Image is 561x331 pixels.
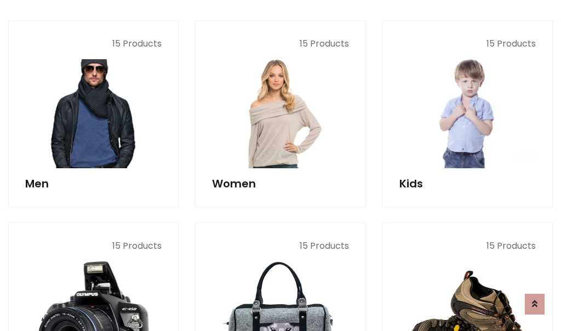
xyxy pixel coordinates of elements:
h5: Kids [399,177,536,190]
p: 15 Products [25,37,162,50]
p: 15 Products [399,37,536,50]
h5: Men [25,177,162,190]
p: 15 Products [25,239,162,253]
p: 15 Products [212,37,348,50]
h5: Women [212,177,348,190]
p: 15 Products [399,239,536,253]
p: 15 Products [212,239,348,253]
